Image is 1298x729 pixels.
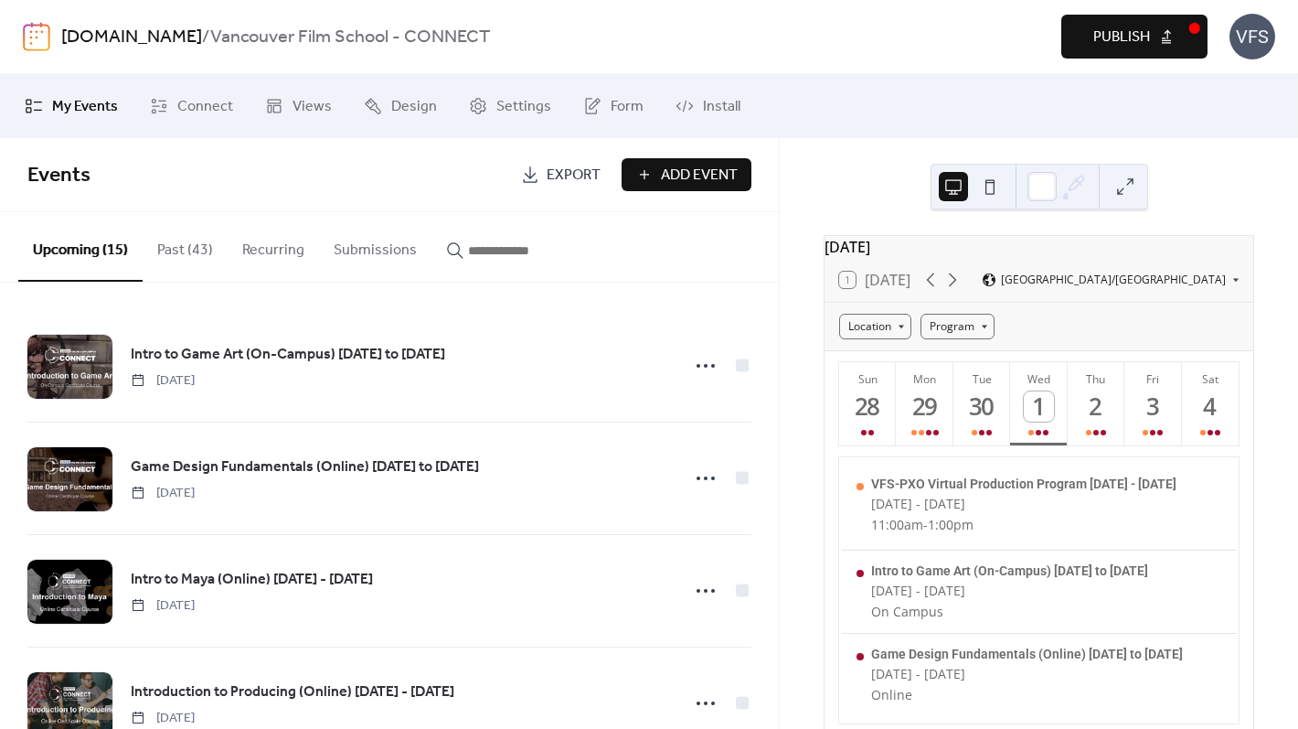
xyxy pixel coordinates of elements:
a: Intro to Game Art (On-Campus) [DATE] to [DATE] [131,343,445,367]
div: 1 [1024,391,1054,422]
div: 28 [853,391,883,422]
div: Tue [959,371,1005,387]
a: Intro to Maya (Online) [DATE] - [DATE] [131,568,373,592]
div: [DATE] [825,236,1253,258]
div: 30 [967,391,997,422]
div: Sat [1187,371,1233,387]
span: Install [703,96,740,118]
div: Sun [845,371,890,387]
span: [DATE] [131,484,195,503]
span: Introduction to Producing (Online) [DATE] - [DATE] [131,681,454,703]
span: Views [293,96,332,118]
div: Game Design Fundamentals (Online) [DATE] to [DATE] [871,647,1183,661]
span: Game Design Fundamentals (Online) [DATE] to [DATE] [131,456,479,478]
span: [DATE] [131,371,195,391]
span: Design [391,96,437,118]
span: Connect [177,96,233,118]
a: Introduction to Producing (Online) [DATE] - [DATE] [131,681,454,704]
button: Recurring [228,212,319,280]
div: VFS-PXO Virtual Production Program [DATE] - [DATE] [871,477,1176,491]
button: Upcoming (15) [18,212,143,282]
span: Intro to Maya (Online) [DATE] - [DATE] [131,569,373,591]
div: Online [871,686,1183,703]
span: [GEOGRAPHIC_DATA]/[GEOGRAPHIC_DATA] [1001,274,1226,285]
span: Publish [1093,27,1150,48]
button: Sat4 [1182,362,1239,445]
span: Form [611,96,644,118]
span: [DATE] [131,709,195,728]
button: Wed1 [1010,362,1067,445]
a: Settings [455,81,565,131]
span: My Events [52,96,118,118]
button: Sun28 [839,362,896,445]
div: Mon [901,371,947,387]
span: Add Event [661,165,738,187]
button: Past (43) [143,212,228,280]
span: Events [27,155,90,196]
a: Design [350,81,451,131]
div: On Campus [871,603,1148,620]
b: / [202,20,210,55]
button: Tue30 [953,362,1010,445]
span: Intro to Game Art (On-Campus) [DATE] to [DATE] [131,344,445,366]
span: - [923,516,928,533]
a: My Events [11,81,132,131]
div: [DATE] - [DATE] [871,495,1176,512]
div: 4 [1196,391,1226,422]
div: Fri [1130,371,1176,387]
a: Form [569,81,657,131]
a: Views [251,81,346,131]
a: Export [507,158,614,191]
a: [DOMAIN_NAME] [61,20,202,55]
div: VFS [1229,14,1275,59]
span: 1:00pm [928,516,973,533]
button: Fri3 [1124,362,1181,445]
span: [DATE] [131,596,195,616]
div: 3 [1138,391,1168,422]
img: logo [23,22,50,51]
span: Export [547,165,601,187]
span: Settings [496,96,551,118]
div: Intro to Game Art (On-Campus) [DATE] to [DATE] [871,563,1148,578]
a: Install [662,81,754,131]
button: Add Event [622,158,751,191]
a: Game Design Fundamentals (Online) [DATE] to [DATE] [131,456,479,479]
div: 2 [1081,391,1112,422]
button: Submissions [319,212,431,280]
div: [DATE] - [DATE] [871,582,1148,599]
button: Mon29 [896,362,952,445]
b: Vancouver Film School - CONNECT [210,20,490,55]
div: Wed [1016,371,1061,387]
button: Publish [1061,15,1208,59]
div: [DATE] - [DATE] [871,665,1183,682]
button: Thu2 [1068,362,1124,445]
a: Connect [136,81,247,131]
span: 11:00am [871,516,923,533]
div: Thu [1073,371,1119,387]
div: 29 [910,391,940,422]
